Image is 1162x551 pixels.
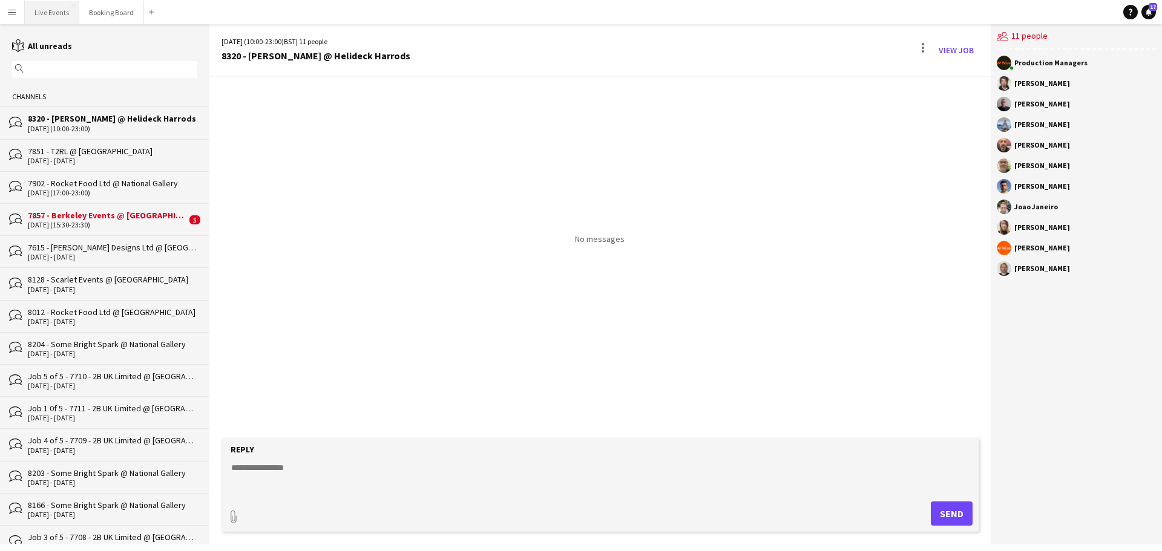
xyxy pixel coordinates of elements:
[28,178,197,189] div: 7902 - Rocket Food Ltd @ National Gallery
[222,36,410,47] div: [DATE] (10:00-23:00) | 11 people
[28,285,197,294] div: [DATE] - [DATE]
[28,350,197,358] div: [DATE] - [DATE]
[1014,224,1070,231] div: [PERSON_NAME]
[28,478,197,487] div: [DATE] - [DATE]
[28,382,197,390] div: [DATE] - [DATE]
[28,543,197,551] div: [DATE] - [DATE]
[79,1,144,24] button: Booking Board
[1014,265,1070,272] div: [PERSON_NAME]
[1014,162,1070,169] div: [PERSON_NAME]
[28,403,197,414] div: Job 1 0f 5 - 7711 - 2B UK Limited @ [GEOGRAPHIC_DATA]
[28,125,197,133] div: [DATE] (10:00-23:00)
[189,215,200,224] span: 5
[931,501,973,526] button: Send
[1014,121,1070,128] div: [PERSON_NAME]
[28,253,197,261] div: [DATE] - [DATE]
[28,371,197,382] div: Job 5 of 5 - 7710 - 2B UK Limited @ [GEOGRAPHIC_DATA]
[575,233,625,244] p: No messages
[222,50,410,61] div: 8320 - [PERSON_NAME] @ Helideck Harrods
[28,113,197,124] div: 8320 - [PERSON_NAME] @ Helideck Harrods
[28,221,186,229] div: [DATE] (15:30-23:30)
[28,146,197,157] div: 7851 - T2RL @ [GEOGRAPHIC_DATA]
[1014,183,1070,190] div: [PERSON_NAME]
[231,444,254,455] label: Reply
[28,414,197,422] div: [DATE] - [DATE]
[28,210,186,221] div: 7857 - Berkeley Events @ [GEOGRAPHIC_DATA]
[284,37,296,46] span: BST
[997,24,1156,50] div: 11 people
[25,1,79,24] button: Live Events
[28,435,197,446] div: Job 4 of 5 - 7709 - 2B UK Limited @ [GEOGRAPHIC_DATA]
[1014,59,1088,67] div: Production Managers
[1149,3,1157,11] span: 17
[1014,244,1070,252] div: [PERSON_NAME]
[28,242,197,253] div: 7615 - [PERSON_NAME] Designs Ltd @ [GEOGRAPHIC_DATA]
[28,500,197,510] div: 8166 - Some Bright Spark @ National Gallery
[28,339,197,350] div: 8204 - Some Bright Spark @ National Gallery
[28,318,197,326] div: [DATE] - [DATE]
[28,189,197,197] div: [DATE] (17:00-23:00)
[28,446,197,455] div: [DATE] - [DATE]
[28,157,197,165] div: [DATE] - [DATE]
[28,468,197,478] div: 8203 - Some Bright Spark @ National Gallery
[28,274,197,285] div: 8128 - Scarlet Events @ [GEOGRAPHIC_DATA]
[1014,100,1070,108] div: [PERSON_NAME]
[28,307,197,318] div: 8012 - Rocket Food Ltd @ [GEOGRAPHIC_DATA]
[1014,203,1058,210] div: Joao Janeiro
[28,510,197,519] div: [DATE] - [DATE]
[1141,5,1156,19] a: 17
[934,41,979,60] a: View Job
[1014,80,1070,87] div: [PERSON_NAME]
[12,41,72,51] a: All unreads
[1014,142,1070,149] div: [PERSON_NAME]
[28,532,197,543] div: Job 3 of 5 - 7708 - 2B UK Limited @ [GEOGRAPHIC_DATA]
